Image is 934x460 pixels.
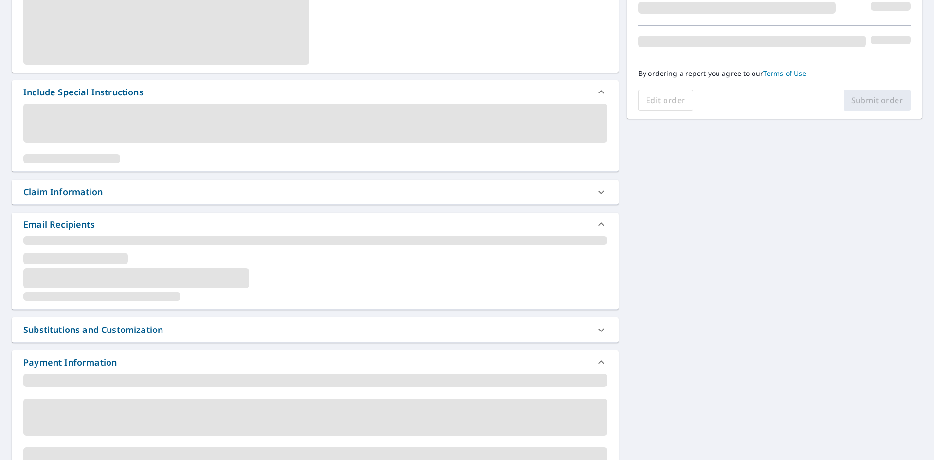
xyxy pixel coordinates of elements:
[12,350,619,374] div: Payment Information
[12,180,619,204] div: Claim Information
[638,69,911,78] p: By ordering a report you agree to our
[12,213,619,236] div: Email Recipients
[23,185,103,199] div: Claim Information
[12,317,619,342] div: Substitutions and Customization
[23,356,117,369] div: Payment Information
[23,86,144,99] div: Include Special Instructions
[23,323,163,336] div: Substitutions and Customization
[763,69,807,78] a: Terms of Use
[23,218,95,231] div: Email Recipients
[12,80,619,104] div: Include Special Instructions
